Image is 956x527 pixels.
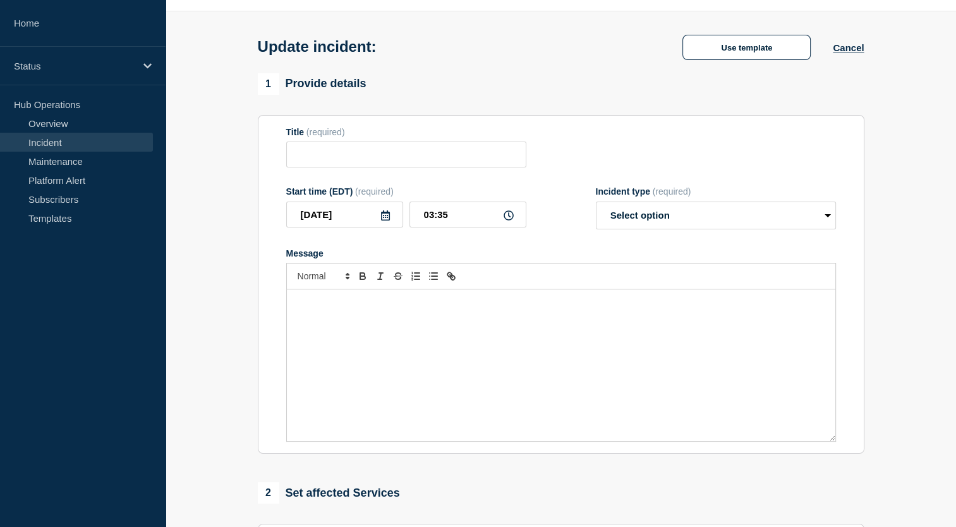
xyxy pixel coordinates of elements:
div: Provide details [258,73,366,95]
div: Title [286,127,526,137]
button: Toggle bold text [354,269,372,284]
div: Set affected Services [258,482,400,504]
div: Message [286,248,836,258]
span: 2 [258,482,279,504]
select: Incident type [596,202,836,229]
button: Cancel [833,42,864,53]
button: Toggle bulleted list [425,269,442,284]
p: Status [14,61,135,71]
div: Message [287,289,835,441]
button: Toggle italic text [372,269,389,284]
span: Font size [292,269,354,284]
input: Title [286,142,526,167]
button: Toggle ordered list [407,269,425,284]
button: Toggle link [442,269,460,284]
div: Incident type [596,186,836,197]
span: (required) [653,186,691,197]
h1: Update incident: [258,38,377,56]
div: Start time (EDT) [286,186,526,197]
button: Toggle strikethrough text [389,269,407,284]
button: Use template [682,35,811,60]
span: (required) [306,127,345,137]
input: YYYY-MM-DD [286,202,403,227]
input: HH:MM [409,202,526,227]
span: (required) [355,186,394,197]
span: 1 [258,73,279,95]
